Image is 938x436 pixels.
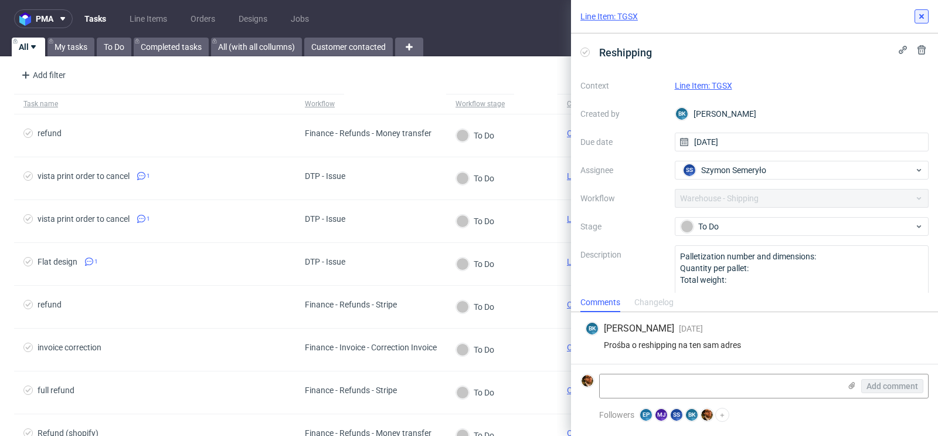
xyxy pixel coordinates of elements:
figcaption: SS [671,409,682,421]
figcaption: BK [586,323,598,334]
img: Matteo Corsico [701,409,713,421]
div: To Do [681,220,914,233]
a: To Do [97,38,131,56]
div: vista print order to cancel [38,171,130,181]
label: Workflow [580,191,665,205]
span: [DATE] [679,324,703,333]
div: Finance - Invoice - Correction Invoice [305,343,437,352]
span: Szymon Semeryło [701,164,766,176]
span: 1 [147,214,150,224]
figcaption: BK [686,409,698,421]
a: Line Items [123,9,174,28]
a: Jobs [284,9,316,28]
div: To Do [456,129,494,142]
label: Due date [580,135,665,149]
div: refund [38,129,62,138]
div: Workflow [305,99,335,109]
div: vista print order to cancel [38,214,130,224]
span: 1 [147,171,150,181]
a: Customer contacted [304,38,393,56]
button: pma [14,9,73,28]
figcaption: SS [684,164,695,176]
figcaption: MJ [655,409,667,421]
label: Created by [580,107,665,121]
div: refund [38,300,62,309]
div: To Do [456,172,494,185]
img: logo [19,12,36,26]
label: Assignee [580,163,665,177]
label: Description [580,248,665,299]
div: To Do [456,215,494,228]
a: Completed tasks [134,38,209,56]
button: + [715,408,729,422]
figcaption: EP [640,409,652,421]
a: Line Item: TGSX [580,11,638,22]
div: To Do [456,300,494,313]
a: Designs [232,9,274,28]
span: Followers [599,410,634,420]
a: Tasks [77,9,113,28]
a: My tasks [47,38,94,56]
a: Line Item: TGSX [675,81,732,90]
span: [PERSON_NAME] [604,322,674,335]
div: To Do [456,258,494,271]
div: DTP - Issue [305,257,345,266]
span: pma [36,15,53,23]
a: Orders [183,9,222,28]
div: DTP - Issue [305,214,345,224]
div: Add filter [16,66,68,85]
div: Finance - Refunds - Stripe [305,386,397,395]
a: All [12,38,45,56]
span: 1 [94,257,98,266]
div: Workflow stage [456,99,505,109]
a: All (with all collumns) [211,38,302,56]
div: Comments [580,293,620,312]
div: full refund [38,386,74,395]
div: Changelog [634,293,674,312]
div: Prośba o reshipping na ten sam adres [585,340,924,350]
img: Matteo Corsico [582,375,593,387]
span: Reshipping [594,43,657,62]
label: Context [580,79,665,93]
div: Finance - Refunds - Stripe [305,300,397,309]
span: Task name [23,99,286,109]
div: To Do [456,343,494,356]
div: DTP - Issue [305,171,345,181]
div: Flat design [38,257,77,266]
div: [PERSON_NAME] [675,104,929,123]
label: Stage [580,219,665,234]
div: Finance - Refunds - Money transfer [305,129,431,138]
textarea: Palletization number and dimensions: Quantity per pallet: Total weight: [675,245,929,302]
div: invoice correction [38,343,101,352]
div: To Do [456,386,494,399]
figcaption: BK [676,108,688,120]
